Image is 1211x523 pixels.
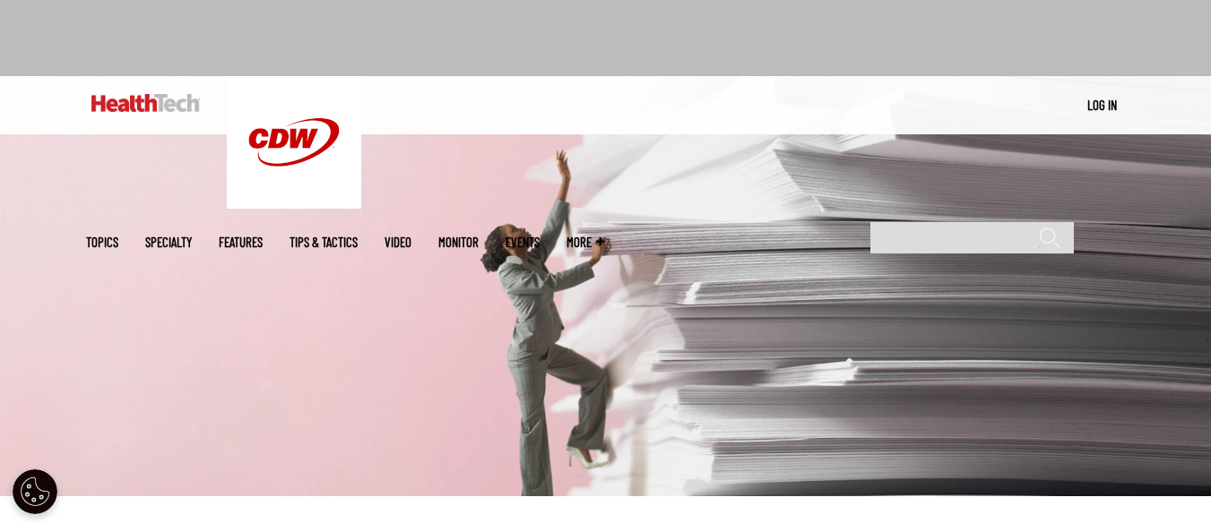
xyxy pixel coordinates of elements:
a: Video [385,236,411,249]
a: Log in [1087,97,1117,113]
img: Home [227,76,361,209]
img: Home [91,94,200,112]
span: Topics [86,236,118,249]
div: User menu [1087,96,1117,115]
a: MonITor [438,236,479,249]
button: Open Preferences [13,469,57,514]
span: More [567,236,604,249]
a: Features [219,236,263,249]
div: Cookie Settings [13,469,57,514]
a: CDW [227,194,361,213]
span: Specialty [145,236,192,249]
a: Tips & Tactics [290,236,358,249]
a: Events [506,236,540,249]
